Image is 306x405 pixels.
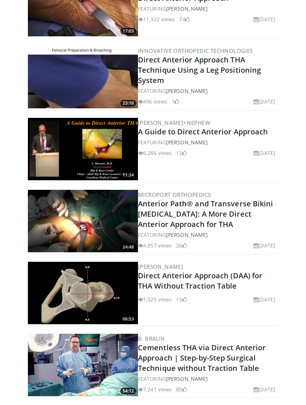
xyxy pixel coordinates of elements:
div: FEATURING [138,231,278,239]
div: FEATURING [138,5,278,13]
a: Innovative Orthopedic Technologies [138,47,253,55]
li: [DATE] [254,242,275,250]
li: [DATE] [254,16,275,23]
a: B. Braun [138,335,165,343]
li: 1 [172,98,179,106]
li: 13 [176,149,186,157]
li: 13 [176,296,186,304]
li: [DATE] [254,149,275,157]
a: 11:34 [28,118,138,181]
img: 6a3a5807-3bfc-4894-8777-c6b6b4e9d375.300x170_q85_crop-smart_upscale.jpg [28,190,138,253]
li: 4,857 views [138,242,172,250]
span: 11:34 [120,172,136,179]
a: [PERSON_NAME] [166,6,208,12]
a: Direct Anterior Approach (DAA) for THA Without Traction Table [138,271,262,291]
li: 74 [179,16,189,23]
img: 2014-02-20_13-23-24.png.300x170_q85_crop-smart_upscale.png [28,118,138,181]
div: FEATURING [138,139,278,147]
a: [PERSON_NAME] [166,232,208,239]
span: 54:12 [120,388,136,395]
a: 06:53 [28,262,138,325]
li: 496 views [138,98,167,106]
a: [PERSON_NAME] [166,139,208,146]
a: [PERSON_NAME] [166,88,208,95]
a: 23:16 [28,46,138,109]
a: [PERSON_NAME] [138,263,183,271]
li: 7,241 views [138,386,172,394]
img: 434586c6-11b9-4539-ab26-4e1f95a0afe0.300x170_q85_crop-smart_upscale.jpg [28,46,138,109]
a: Direct Anterior Approach THA Technique Using a Leg Positioning System [138,55,261,86]
a: Anterior Path® and Transverse Bikini [MEDICAL_DATA]: A More Direct Anterior Approach for THA [138,199,273,229]
div: FEATURING [138,375,278,383]
a: [PERSON_NAME]+Nephew [138,119,210,127]
li: 26 [176,242,186,250]
li: 1,525 views [138,296,172,304]
li: 6,286 views [138,149,172,157]
img: 28c247bd-c9f9-4aad-a531-99b9d6785b37.jpg.300x170_q85_crop-smart_upscale.jpg [28,334,138,397]
li: 80 [176,386,186,394]
span: 23:16 [120,100,136,107]
span: 24:48 [120,244,136,251]
a: MicroPort Orthopedics [138,191,211,199]
span: 06:53 [120,316,136,323]
li: 11,322 views [138,16,175,23]
a: A Guide to Direct Anterior Approach [138,127,268,137]
a: 24:48 [28,190,138,253]
a: Cementless THA via Direct Anterior Approach | Step-by-Step Surgical Technique without Traction Table [138,343,266,373]
li: [DATE] [254,296,275,304]
li: [DATE] [254,98,275,106]
a: 54:12 [28,334,138,397]
a: [PERSON_NAME] [166,376,208,383]
img: ded67732-5c5a-453e-9250-15b5687d6c86.300x170_q85_crop-smart_upscale.jpg [28,262,138,325]
span: 17:03 [120,28,136,35]
div: FEATURING [138,87,278,95]
li: [DATE] [254,386,275,394]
